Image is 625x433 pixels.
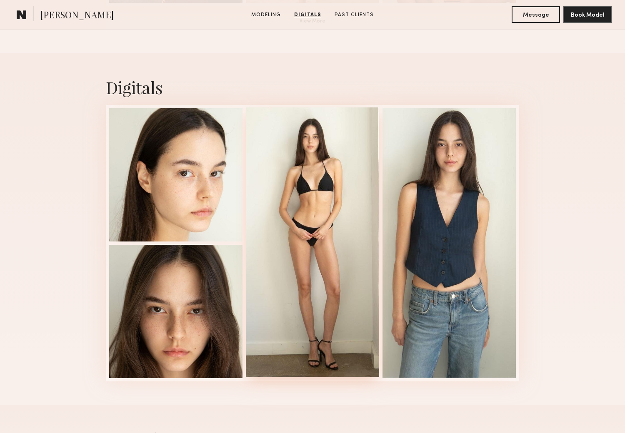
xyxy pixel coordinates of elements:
[248,11,284,19] a: Modeling
[563,6,612,23] button: Book Model
[106,76,519,98] div: Digitals
[563,11,612,18] a: Book Model
[512,6,560,23] button: Message
[291,11,325,19] a: Digitals
[40,8,114,23] span: [PERSON_NAME]
[331,11,377,19] a: Past Clients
